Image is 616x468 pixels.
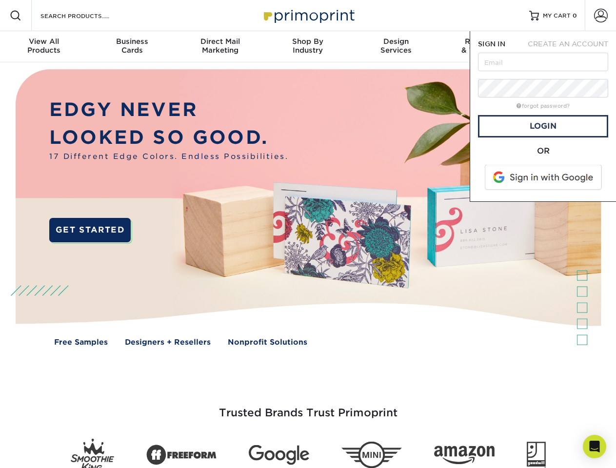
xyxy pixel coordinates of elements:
span: SIGN IN [478,40,505,48]
a: BusinessCards [88,31,176,62]
span: MY CART [543,12,571,20]
img: Google [249,445,309,465]
iframe: Google Customer Reviews [2,438,83,465]
h3: Trusted Brands Trust Primoprint [23,383,594,431]
a: Nonprofit Solutions [228,337,307,348]
span: Design [352,37,440,46]
a: Login [478,115,608,137]
input: SEARCH PRODUCTS..... [40,10,135,21]
a: Free Samples [54,337,108,348]
a: GET STARTED [49,218,131,242]
a: Designers + Resellers [125,337,211,348]
img: Goodwill [527,442,546,468]
span: Shop By [264,37,352,46]
a: DesignServices [352,31,440,62]
span: CREATE AN ACCOUNT [528,40,608,48]
a: Direct MailMarketing [176,31,264,62]
div: Marketing [176,37,264,55]
a: Resources& Templates [440,31,528,62]
img: Amazon [434,446,495,465]
span: Resources [440,37,528,46]
a: forgot password? [517,103,570,109]
span: Business [88,37,176,46]
div: Industry [264,37,352,55]
div: OR [478,145,608,157]
p: LOOKED SO GOOD. [49,124,288,152]
div: Services [352,37,440,55]
p: EDGY NEVER [49,96,288,124]
a: Shop ByIndustry [264,31,352,62]
span: 0 [573,12,577,19]
div: Cards [88,37,176,55]
div: & Templates [440,37,528,55]
span: Direct Mail [176,37,264,46]
img: Primoprint [259,5,357,26]
span: 17 Different Edge Colors. Endless Possibilities. [49,151,288,162]
input: Email [478,53,608,71]
div: Open Intercom Messenger [583,435,606,458]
